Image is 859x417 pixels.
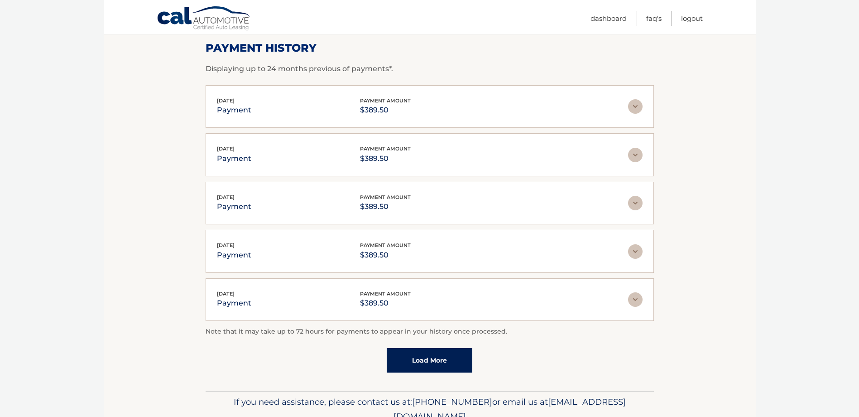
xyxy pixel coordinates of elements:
[217,242,235,248] span: [DATE]
[157,6,252,32] a: Cal Automotive
[217,145,235,152] span: [DATE]
[628,148,643,162] img: accordion-rest.svg
[387,348,472,373] a: Load More
[217,104,251,116] p: payment
[628,292,643,307] img: accordion-rest.svg
[360,194,411,200] span: payment amount
[206,41,654,55] h2: Payment History
[206,63,654,74] p: Displaying up to 24 months previous of payments*.
[217,249,251,262] p: payment
[360,291,411,297] span: payment amount
[360,242,411,248] span: payment amount
[360,249,411,262] p: $389.50
[206,326,654,337] p: Note that it may take up to 72 hours for payments to appear in your history once processed.
[360,145,411,152] span: payment amount
[217,291,235,297] span: [DATE]
[360,97,411,104] span: payment amount
[412,397,492,407] span: [PHONE_NUMBER]
[646,11,662,26] a: FAQ's
[628,196,643,210] img: accordion-rest.svg
[360,200,411,213] p: $389.50
[681,11,703,26] a: Logout
[628,244,643,259] img: accordion-rest.svg
[360,152,411,165] p: $389.50
[628,99,643,114] img: accordion-rest.svg
[217,152,251,165] p: payment
[590,11,627,26] a: Dashboard
[217,194,235,200] span: [DATE]
[217,297,251,310] p: payment
[360,297,411,310] p: $389.50
[360,104,411,116] p: $389.50
[217,97,235,104] span: [DATE]
[217,200,251,213] p: payment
